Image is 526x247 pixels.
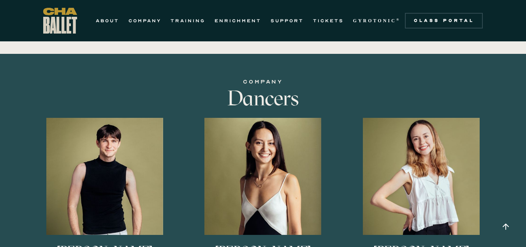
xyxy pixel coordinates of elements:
[128,16,161,25] a: COMPANY
[405,13,483,28] a: Class Portal
[171,16,205,25] a: TRAINING
[410,18,478,24] div: Class Portal
[43,8,77,34] a: home
[137,77,390,87] div: COMPANY
[271,16,304,25] a: SUPPORT
[313,16,344,25] a: TICKETS
[353,18,396,23] strong: GYROTONIC
[396,18,401,21] sup: ®
[215,16,261,25] a: ENRICHMENT
[353,16,401,25] a: GYROTONIC®
[137,87,390,110] h3: Dancers
[96,16,119,25] a: ABOUT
